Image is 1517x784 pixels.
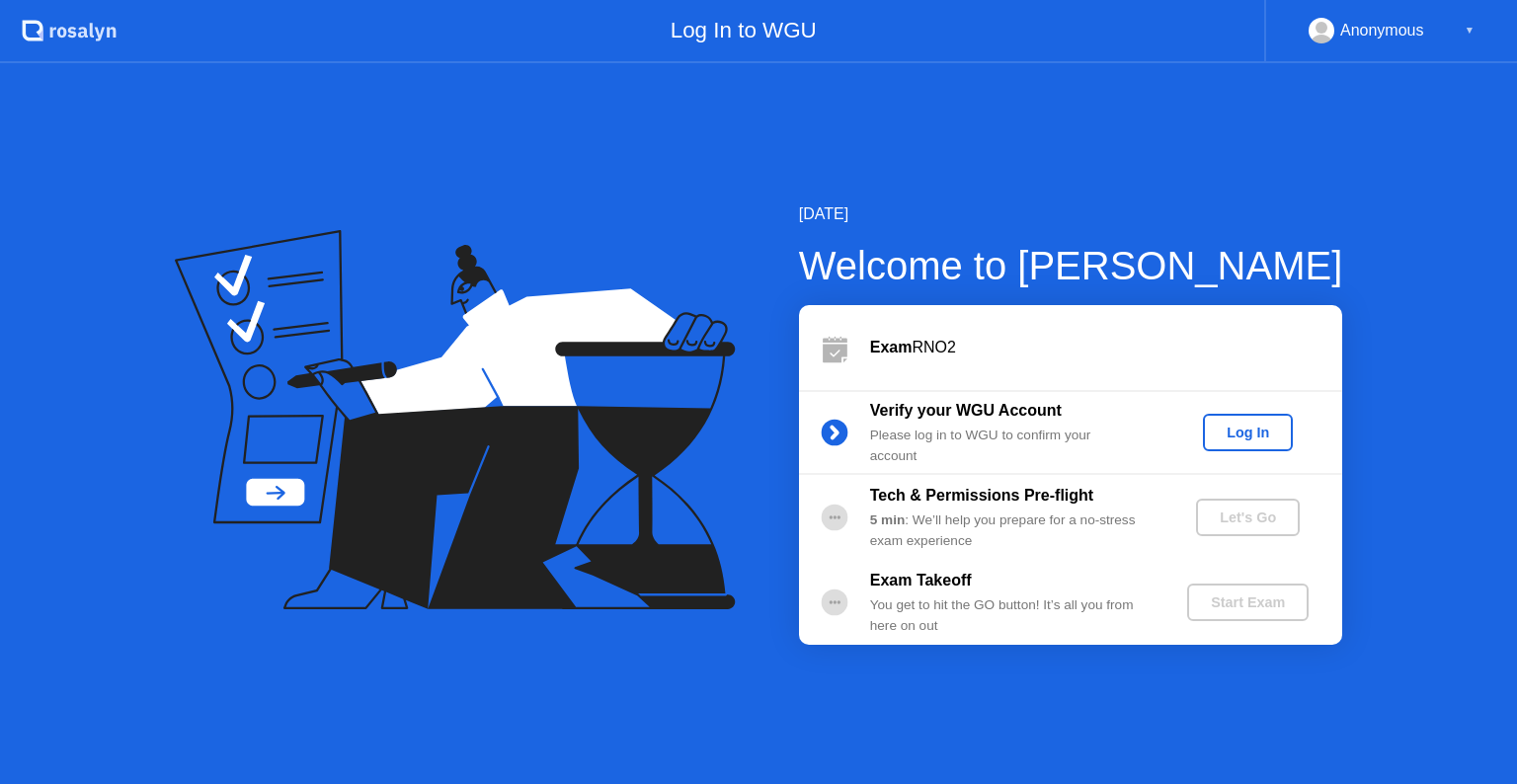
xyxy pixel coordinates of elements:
div: RNO2 [870,336,1342,359]
button: Let's Go [1196,499,1300,536]
b: Verify your WGU Account [870,402,1062,419]
div: [DATE] [799,202,1343,226]
div: : We’ll help you prepare for a no-stress exam experience [870,510,1155,551]
div: Please log in to WGU to confirm your account [870,426,1155,466]
button: Start Exam [1187,584,1309,621]
b: Exam Takeoff [870,572,972,588]
b: 5 min [870,512,906,527]
b: Exam [870,339,913,355]
div: Start Exam [1195,594,1301,610]
div: Let's Go [1204,510,1292,525]
button: Log In [1203,414,1293,451]
div: Log In [1211,425,1285,440]
div: Welcome to [PERSON_NAME] [799,236,1343,295]
b: Tech & Permissions Pre-flight [870,487,1093,504]
div: You get to hit the GO button! It’s all you from here on out [870,595,1155,636]
div: Anonymous [1340,18,1424,43]
div: ▼ [1465,18,1475,43]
